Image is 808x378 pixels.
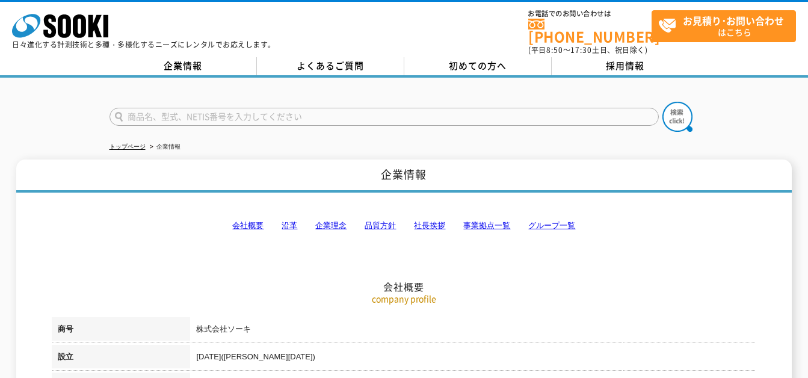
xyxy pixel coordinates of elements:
td: 株式会社ソーキ [190,317,756,345]
a: 会社概要 [232,221,264,230]
a: 事業拠点一覧 [463,221,510,230]
h1: 企業情報 [16,160,792,193]
th: 設立 [52,345,190,373]
a: トップページ [109,143,146,150]
a: 採用情報 [552,57,699,75]
a: 沿革 [282,221,297,230]
p: company profile [52,293,756,305]
span: 17:30 [570,45,592,55]
span: 8:50 [546,45,563,55]
span: お電話でのお問い合わせは [528,10,652,17]
p: 日々進化する計測技術と多種・多様化するニーズにレンタルでお応えします。 [12,41,276,48]
a: お見積り･お問い合わせはこちら [652,10,796,42]
a: グループ一覧 [528,221,575,230]
td: [DATE]([PERSON_NAME][DATE]) [190,345,756,373]
span: 初めての方へ [449,59,507,72]
strong: お見積り･お問い合わせ [683,13,784,28]
li: 企業情報 [147,141,180,153]
a: 品質方針 [365,221,396,230]
a: 企業理念 [315,221,347,230]
img: btn_search.png [662,102,692,132]
span: (平日 ～ 土日、祝日除く) [528,45,647,55]
a: 初めての方へ [404,57,552,75]
a: 社長挨拶 [414,221,445,230]
h2: 会社概要 [52,160,756,293]
a: 企業情報 [109,57,257,75]
th: 商号 [52,317,190,345]
span: はこちら [658,11,795,41]
input: 商品名、型式、NETIS番号を入力してください [109,108,659,126]
a: よくあるご質問 [257,57,404,75]
a: [PHONE_NUMBER] [528,19,652,43]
